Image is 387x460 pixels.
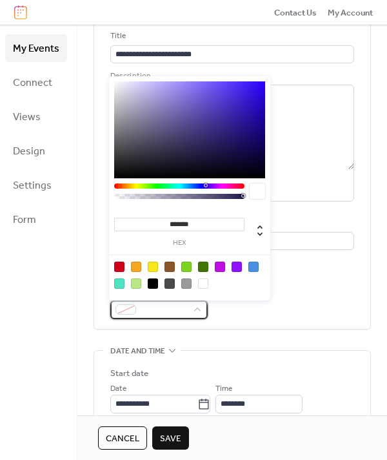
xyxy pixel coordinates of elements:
[215,262,225,272] div: #BD10E0
[13,73,52,93] span: Connect
[110,367,148,380] div: Start date
[131,262,141,272] div: #F5A623
[328,6,373,19] a: My Account
[215,382,232,395] span: Time
[5,205,67,233] a: Form
[248,262,259,272] div: #4A90E2
[110,382,126,395] span: Date
[14,5,27,19] img: logo
[152,426,189,450] button: Save
[5,103,67,131] a: Views
[13,176,52,196] span: Settings
[5,171,67,199] a: Settings
[198,278,208,289] div: #FFFFFF
[114,240,244,247] label: hex
[114,262,124,272] div: #D0021B
[106,432,139,445] span: Cancel
[160,432,181,445] span: Save
[5,34,67,62] a: My Events
[110,70,352,83] div: Description
[148,262,158,272] div: #F8E71C
[114,278,124,289] div: #50E3C2
[164,278,175,289] div: #4A4A4A
[110,344,165,357] span: Date and time
[232,262,242,272] div: #9013FE
[13,141,45,162] span: Design
[13,107,41,127] span: Views
[181,262,192,272] div: #7ED321
[274,6,317,19] a: Contact Us
[181,278,192,289] div: #9B9B9B
[13,210,36,230] span: Form
[5,68,67,96] a: Connect
[5,137,67,165] a: Design
[131,278,141,289] div: #B8E986
[98,426,147,450] button: Cancel
[13,39,59,59] span: My Events
[164,262,175,272] div: #8B572A
[198,262,208,272] div: #417505
[148,278,158,289] div: #000000
[110,30,352,43] div: Title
